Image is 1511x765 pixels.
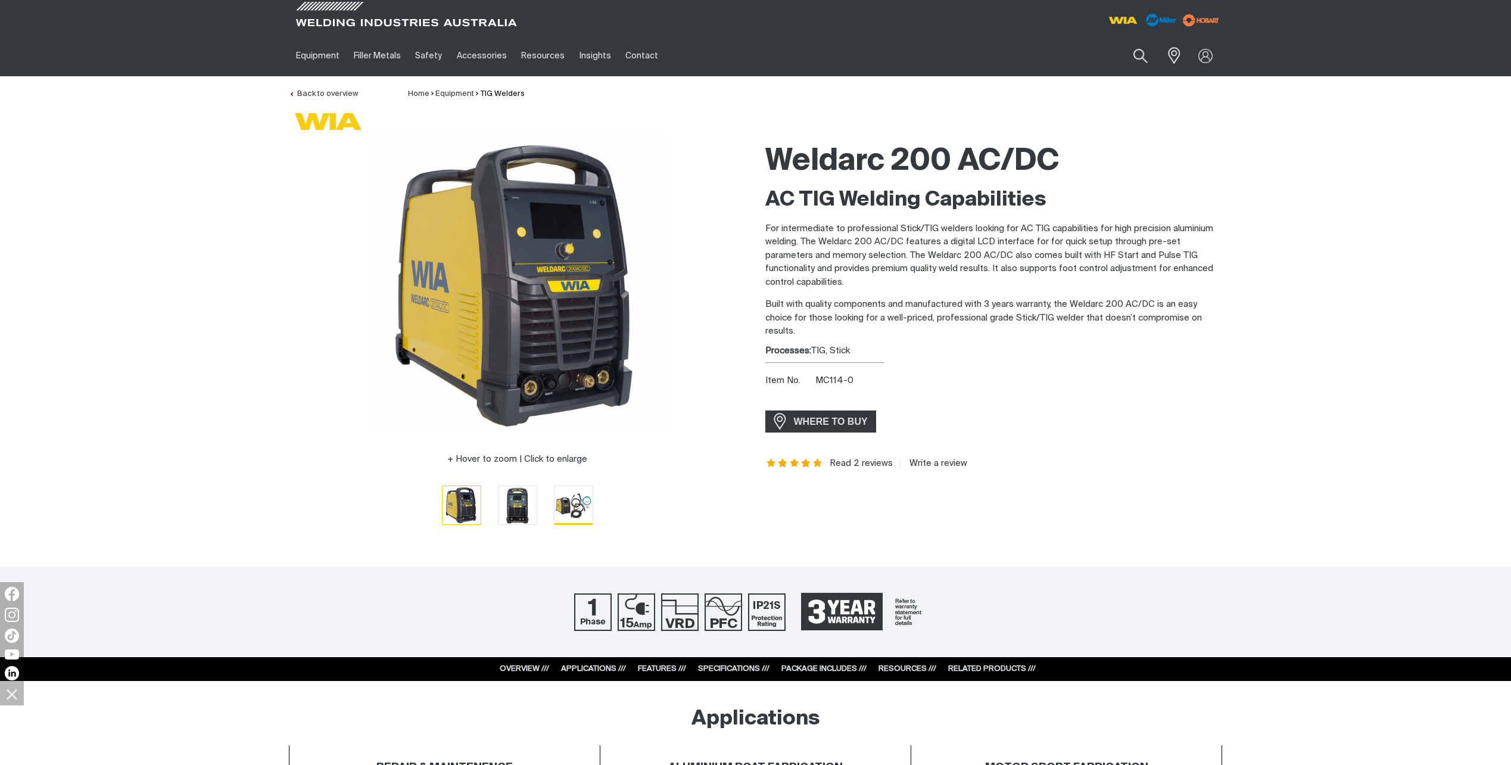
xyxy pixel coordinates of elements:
img: Weldarc 200 AC/DC [443,486,481,524]
a: SPECIFICATIONS /// [698,665,769,673]
a: Accessories [450,35,514,76]
img: IP21S Protection Rating [748,593,786,631]
a: Filler Metals [347,35,408,76]
a: APPLICATIONS /// [561,665,626,673]
img: LinkedIn [5,666,19,680]
img: TikTok [5,629,19,643]
img: Voltage Reduction Device [661,593,699,631]
a: Back to overview [289,90,358,98]
strong: Processes: [765,346,811,355]
img: Single Phase [574,593,612,631]
a: Home [408,90,429,98]
span: WHERE TO BUY [786,412,876,431]
img: YouTube [5,649,19,660]
img: 15 Amp Supply Plug [618,593,655,631]
a: WHERE TO BUY [765,411,877,433]
img: hide socials [2,684,22,704]
h1: Weldarc 200 AC/DC [765,142,1223,181]
button: Go to slide 3 [554,486,593,525]
img: Weldarc 200 AC/DC [554,486,593,524]
nav: Breadcrumb [408,88,525,100]
button: Hover to zoom | Click to enlarge [440,452,594,467]
button: Search products [1120,42,1161,70]
nav: Main [289,35,989,76]
a: PACKAGE INCLUDES /// [781,665,867,673]
span: Item No. [765,374,814,388]
a: RELATED PRODUCTS /// [948,665,1036,673]
img: Instagram [5,608,19,622]
a: Equipment [289,35,347,76]
a: Insights [572,35,618,76]
img: Power Factor Correction [705,593,742,631]
a: RESOURCES /// [878,665,936,673]
a: TIG Welders [481,90,525,98]
input: Product name or item number... [1105,42,1160,70]
h2: Applications [691,706,820,732]
a: 3 Year Warranty [792,587,937,636]
a: Equipment [435,90,474,98]
a: Safety [408,35,449,76]
a: Resources [514,35,572,76]
a: Write a review [900,458,967,469]
p: For intermediate to professional Stick/TIG welders looking for AC TIG capabilities for high preci... [765,222,1223,290]
div: TIG, Stick [765,344,1223,358]
img: miller [1179,11,1223,29]
button: Go to slide 2 [498,486,537,525]
p: Built with quality components and manufactured with 3 years warranty, the Weldarc 200 AC/DC is an... [765,298,1223,338]
button: Go to slide 1 [442,486,481,525]
a: FEATURES /// [638,665,686,673]
span: Rating: 5 [765,459,824,468]
img: Facebook [5,587,19,601]
a: Read 2 reviews [830,458,893,469]
span: MC114-0 [815,376,853,385]
img: Weldarc 200 AC/DC [499,486,537,524]
img: Weldarc 200 AC/DC [369,136,666,434]
h2: AC TIG Welding Capabilities [765,187,1223,213]
a: Contact [618,35,665,76]
a: OVERVIEW /// [500,665,549,673]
